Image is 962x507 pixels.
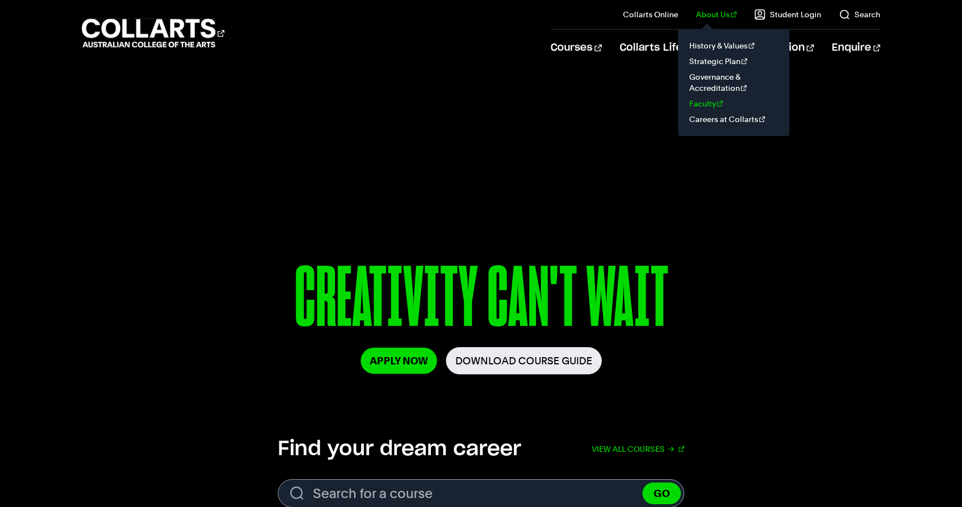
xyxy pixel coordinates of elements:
a: Courses [551,30,601,66]
a: Download Course Guide [446,347,602,374]
a: View all courses [592,437,684,461]
a: Collarts Online [623,9,678,20]
a: Careers at Collarts [687,111,781,127]
a: Apply Now [361,348,437,374]
a: Search [839,9,880,20]
a: Faculty [687,96,781,111]
button: GO [642,482,681,504]
div: Go to homepage [82,17,224,49]
a: Strategic Plan [687,53,781,69]
h2: Find your dream career [278,437,521,461]
a: Governance & Accreditation [687,69,781,96]
p: CREATIVITY CAN'T WAIT [162,255,800,347]
a: History & Values [687,38,781,53]
a: Collarts Life [620,30,691,66]
a: Student Login [754,9,821,20]
a: About Us [696,9,737,20]
a: Enquire [832,30,880,66]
